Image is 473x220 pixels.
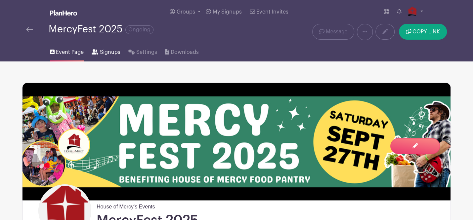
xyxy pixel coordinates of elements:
span: Downloads [171,48,199,56]
a: Downloads [165,40,198,61]
span: Groups [177,9,195,15]
span: Event Page [56,48,84,56]
span: My Signups [213,9,242,15]
span: House of Mercy's Events [97,200,155,211]
img: Mercy-Fest-Banner-Plan-Hero.jpg [22,83,451,200]
a: Event Page [50,40,84,61]
img: back-arrow-29a5d9b10d5bd6ae65dc969a981735edf675c4d7a1fe02e03b50dbd4ba3cdb55.svg [26,27,33,32]
button: COPY LINK [399,24,447,40]
span: Signups [100,48,120,56]
div: MercyFest 2025 [49,24,153,35]
a: Signups [92,40,120,61]
a: Message [312,24,354,40]
span: COPY LINK [412,29,440,34]
span: Message [326,28,347,36]
a: Settings [128,40,157,61]
span: Ongoing [125,25,153,34]
span: Event Invites [256,9,288,15]
span: Settings [136,48,157,56]
img: PNG-logo-house-only.png [407,7,417,17]
img: logo_white-6c42ec7e38ccf1d336a20a19083b03d10ae64f83f12c07503d8b9e83406b4c7d.svg [50,10,77,16]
